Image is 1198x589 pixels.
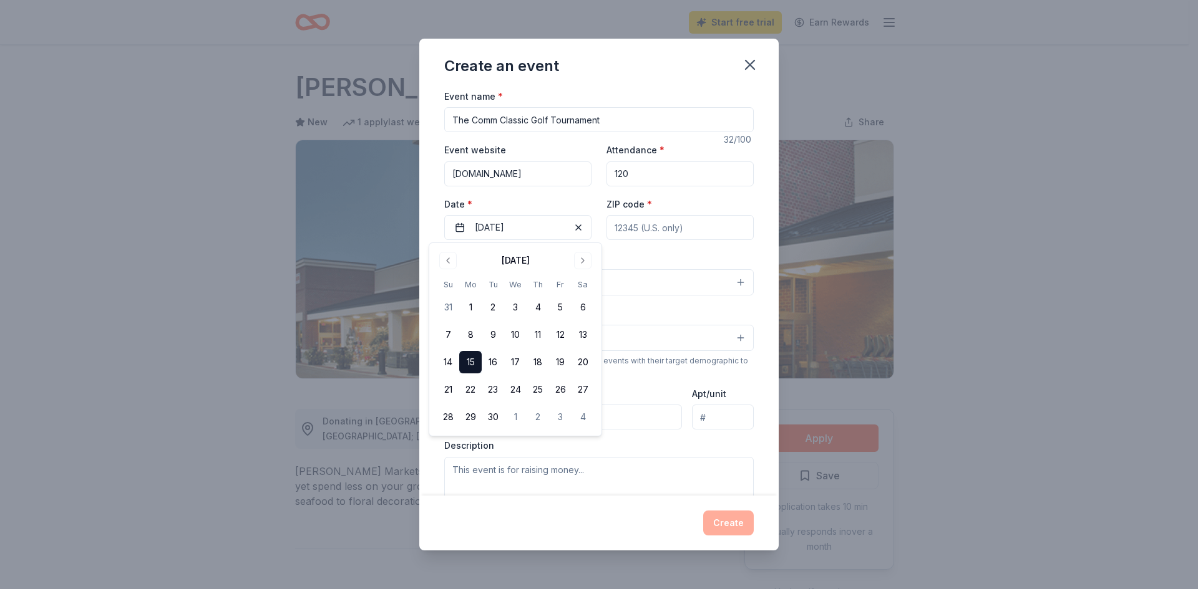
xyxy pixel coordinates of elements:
button: 22 [459,378,482,401]
button: 21 [437,378,459,401]
button: 27 [572,378,594,401]
button: 25 [527,378,549,401]
button: 9 [482,323,504,346]
button: 10 [504,323,527,346]
button: 26 [549,378,572,401]
button: 1 [459,296,482,318]
button: 28 [437,406,459,428]
button: 14 [437,351,459,373]
button: 29 [459,406,482,428]
th: Tuesday [482,278,504,291]
button: 31 [437,296,459,318]
button: 30 [482,406,504,428]
input: 12345 (U.S. only) [606,215,754,240]
button: 8 [459,323,482,346]
button: Go to next month [574,252,592,269]
button: 3 [549,406,572,428]
button: 2 [482,296,504,318]
label: Event name [444,90,503,103]
button: 15 [459,351,482,373]
input: 20 [606,161,754,186]
div: 32 /100 [724,132,754,147]
button: 4 [572,406,594,428]
button: 19 [549,351,572,373]
input: Spring Fundraiser [444,107,754,132]
button: 2 [527,406,549,428]
button: 23 [482,378,504,401]
button: 3 [504,296,527,318]
div: Create an event [444,56,559,76]
button: 18 [527,351,549,373]
label: ZIP code [606,198,652,211]
button: 16 [482,351,504,373]
label: Apt/unit [692,388,726,400]
button: 4 [527,296,549,318]
button: 20 [572,351,594,373]
th: Saturday [572,278,594,291]
button: 1 [504,406,527,428]
button: [DATE] [444,215,592,240]
label: Attendance [606,144,665,156]
button: 13 [572,323,594,346]
th: Thursday [527,278,549,291]
th: Wednesday [504,278,527,291]
button: 5 [549,296,572,318]
label: Description [444,439,494,452]
th: Friday [549,278,572,291]
button: 17 [504,351,527,373]
button: 12 [549,323,572,346]
label: Event website [444,144,506,156]
div: [DATE] [502,253,530,268]
th: Sunday [437,278,459,291]
button: 6 [572,296,594,318]
button: Go to previous month [439,252,457,269]
button: 7 [437,323,459,346]
button: 24 [504,378,527,401]
button: 11 [527,323,549,346]
label: Date [444,198,592,211]
input: https://www... [444,161,592,186]
input: # [692,405,754,429]
th: Monday [459,278,482,291]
